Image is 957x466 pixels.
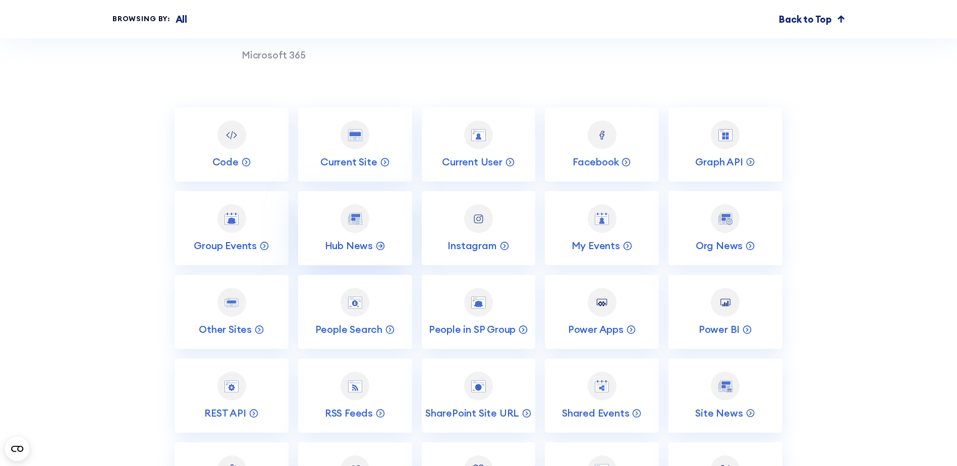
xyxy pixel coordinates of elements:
a: Power AppsPower Apps [545,275,659,349]
a: RSS FeedsRSS Feeds [298,359,412,433]
a: Shared EventsShared Events [545,359,659,433]
img: Other Sites [224,298,239,307]
a: InstagramInstagram [422,191,536,265]
p: Power BI [699,323,740,336]
a: Org NewsOrg News [668,191,782,265]
div: Browsing by: [112,14,171,24]
a: Graph APIGraph API [668,107,782,182]
button: Open CMP widget [5,437,29,461]
p: My Events [572,239,620,252]
p: Back to Top [779,12,831,26]
a: Site NewsSite News [668,359,782,433]
p: Current User [442,155,502,168]
img: Power Apps [595,296,609,310]
img: RSS Feeds [348,380,362,392]
p: Code [212,155,239,168]
img: Graph API [718,129,733,141]
p: Site News [695,406,743,420]
img: Hub News [348,213,362,225]
a: FacebookFacebook [545,107,659,182]
img: My Events [595,213,609,225]
img: REST API [224,380,239,392]
a: Current UserCurrent User [422,107,536,182]
img: People in SP Group [471,297,485,309]
a: Power BIPower BI [668,275,782,349]
p: Instagram [447,239,496,252]
a: Hub NewsHub News [298,191,412,265]
a: Other SitesOther Sites [175,275,289,349]
a: My EventsMy Events [545,191,659,265]
a: Back to Top [779,12,845,26]
p: Graph API [695,155,743,168]
p: REST API [204,406,246,420]
p: SharePoint Site URL [425,406,519,420]
p: Facebook [573,155,618,168]
a: REST APIREST API [175,359,289,433]
img: Current Site [348,129,362,141]
a: People SearchPeople Search [298,275,412,349]
p: People in SP Group [429,323,516,336]
img: Group Events [224,213,239,225]
a: SharePoint Site URLSharePoint Site URL [422,359,536,433]
a: Current SiteCurrent Site [298,107,412,182]
img: Code [224,128,239,142]
a: Group EventsGroup Events [175,191,289,265]
p: Hub News [325,239,373,252]
img: Power BI [718,296,733,310]
a: CodeCode [175,107,289,182]
img: Shared Events [595,380,609,392]
img: Current User [471,129,485,141]
img: SharePoint Site URL [471,380,485,392]
p: Shared Events [562,406,629,420]
p: Group Events [194,239,257,252]
p: Other Sites [199,323,252,336]
div: Widget de chat [775,349,957,466]
a: Microsoft 365 [242,49,306,61]
p: All [176,12,187,26]
p: Org News [696,239,743,252]
p: RSS Feeds [325,406,373,420]
p: Current Site [320,155,377,168]
p: Power Apps [568,323,624,336]
img: Org News [718,213,733,225]
p: People Search [315,323,382,336]
img: Instagram [471,212,485,226]
a: People in SP GroupPeople in SP Group [422,275,536,349]
img: Site News [718,380,733,392]
iframe: Chat Widget [775,349,957,466]
img: Facebook [595,128,609,142]
img: People Search [348,297,362,309]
